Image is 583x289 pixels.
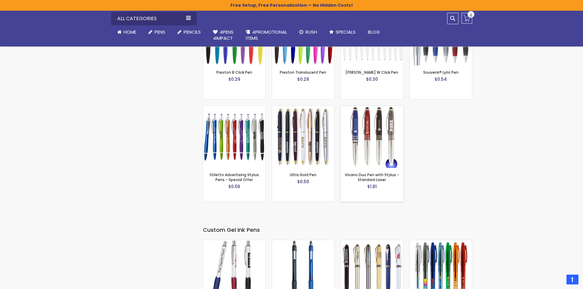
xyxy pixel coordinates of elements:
a: Aqua Gel - Recycled PET Plastic Pen - ColorJet Imprint [410,240,472,245]
span: $0.29 [297,76,309,82]
span: Blog [368,29,380,35]
span: $0.56 [228,183,240,190]
span: $0.50 [297,179,309,185]
span: 4Pens 4impact [213,29,234,41]
a: Vivano Duo Pen with Stylus - Standard Laser [341,106,403,111]
a: Ultra Gold Pen [272,106,334,111]
a: Preston B Click Pen [216,70,252,75]
a: Preston Translucent Pen [280,70,326,75]
a: Pencils [171,25,207,39]
a: #882 Custom GEL PEN [272,240,334,245]
span: 0 [470,12,472,18]
span: Pencils [184,29,201,35]
img: Ultra Gold Pen [272,106,334,168]
a: Souvenir® Lyric Pen [423,70,458,75]
img: Vivano Duo Pen with Stylus - Standard Laser [341,106,403,168]
a: Home [111,25,142,39]
a: [PERSON_NAME] W Click Pen [346,70,398,75]
span: $1.81 [367,183,377,190]
a: Blog [362,25,386,39]
a: 0 [462,13,472,24]
a: Rush [293,25,323,39]
div: All Categories [111,12,197,25]
a: Vivano Duo Pen with Stylus - Standard Laser [345,172,399,182]
a: Pens [142,25,171,39]
a: Specials [323,25,362,39]
a: Stiletto Advertising Stylus Pens - Special Offer [203,106,265,111]
span: Home [124,29,136,35]
a: Cyprus Grip Gel Pens [203,240,265,245]
a: Achilles Cap-Off Rollerball Gel Metal Pen [341,240,403,245]
span: Rush [305,29,317,35]
span: Custom Gel Ink Pens [203,226,260,234]
span: Specials [336,29,356,35]
span: $0.54 [435,76,447,82]
a: Stiletto Advertising Stylus Pens - Special Offer [210,172,259,182]
a: Ultra Gold Pen [290,172,316,177]
span: 4PROMOTIONAL ITEMS [246,29,287,41]
span: $0.30 [366,76,378,82]
a: 4PROMOTIONALITEMS [240,25,293,45]
img: Stiletto Advertising Stylus Pens - Special Offer [203,106,265,168]
span: $0.29 [228,76,240,82]
span: Pens [155,29,165,35]
a: 4Pens4impact [207,25,240,45]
